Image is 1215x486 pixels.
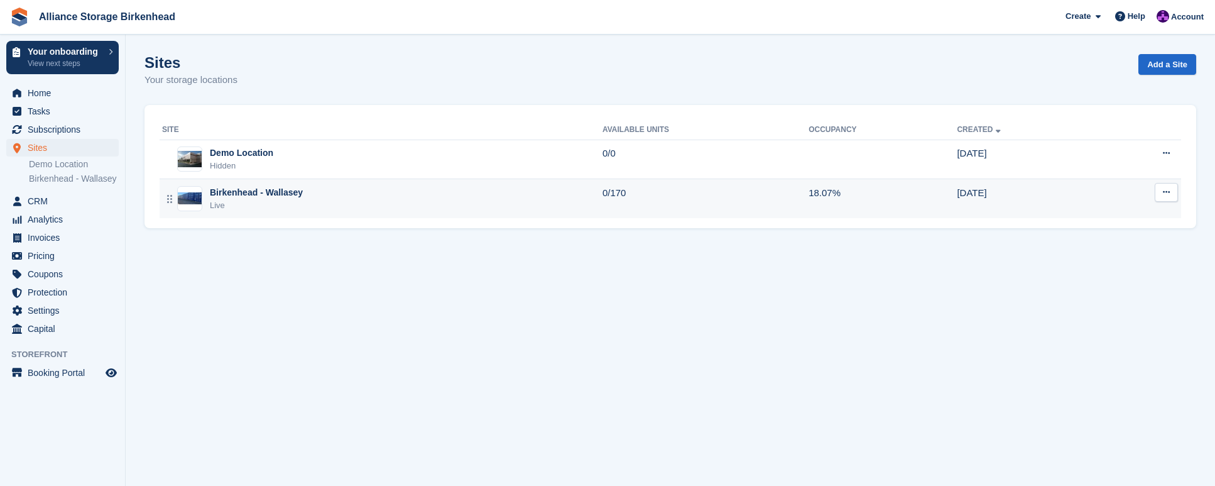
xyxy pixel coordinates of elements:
[1138,54,1196,75] a: Add a Site
[809,120,957,140] th: Occupancy
[6,84,119,102] a: menu
[210,186,303,199] div: Birkenhead - Wallasey
[957,125,1003,134] a: Created
[28,102,103,120] span: Tasks
[10,8,29,26] img: stora-icon-8386f47178a22dfd0bd8f6a31ec36ba5ce8667c1dd55bd0f319d3a0aa187defe.svg
[210,146,273,160] div: Demo Location
[6,229,119,246] a: menu
[6,139,119,157] a: menu
[11,348,125,361] span: Storefront
[28,265,103,283] span: Coupons
[28,211,103,228] span: Analytics
[28,229,103,246] span: Invoices
[6,192,119,210] a: menu
[28,364,103,382] span: Booking Portal
[34,6,180,27] a: Alliance Storage Birkenhead
[6,284,119,301] a: menu
[6,265,119,283] a: menu
[29,173,119,185] a: Birkenhead - Wallasey
[28,121,103,138] span: Subscriptions
[28,139,103,157] span: Sites
[6,247,119,265] a: menu
[957,140,1099,179] td: [DATE]
[1128,10,1145,23] span: Help
[28,84,103,102] span: Home
[1171,11,1204,23] span: Account
[210,199,303,212] div: Live
[28,247,103,265] span: Pricing
[178,151,202,167] img: Image of Demo Location site
[28,302,103,319] span: Settings
[6,302,119,319] a: menu
[6,364,119,382] a: menu
[957,179,1099,218] td: [DATE]
[1157,10,1169,23] img: Romilly Norton
[178,192,202,204] img: Image of Birkenhead - Wallasey site
[6,121,119,138] a: menu
[28,192,103,210] span: CRM
[6,41,119,74] a: Your onboarding View next steps
[28,320,103,338] span: Capital
[1065,10,1091,23] span: Create
[160,120,602,140] th: Site
[210,160,273,172] div: Hidden
[809,179,957,218] td: 18.07%
[602,140,809,179] td: 0/0
[6,211,119,228] a: menu
[144,54,237,71] h1: Sites
[104,365,119,380] a: Preview store
[602,179,809,218] td: 0/170
[6,102,119,120] a: menu
[29,158,119,170] a: Demo Location
[6,320,119,338] a: menu
[28,284,103,301] span: Protection
[28,58,102,69] p: View next steps
[28,47,102,56] p: Your onboarding
[144,73,237,87] p: Your storage locations
[602,120,809,140] th: Available Units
